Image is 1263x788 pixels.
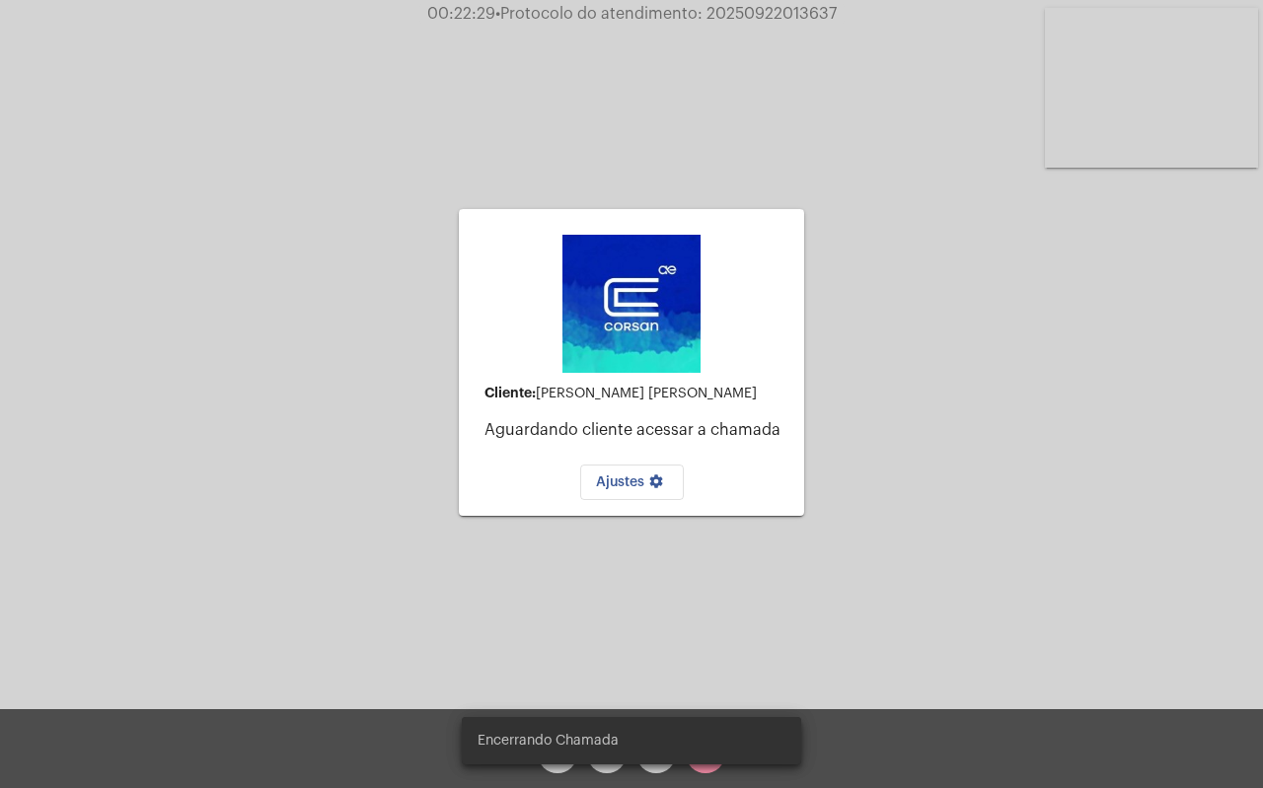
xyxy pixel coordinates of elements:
span: Encerrando Chamada [478,731,619,751]
p: Aguardando cliente acessar a chamada [484,421,788,439]
div: [PERSON_NAME] [PERSON_NAME] [484,386,788,401]
span: • [495,6,500,22]
span: Protocolo do atendimento: 20250922013637 [495,6,837,22]
mat-icon: settings [644,473,668,497]
span: Ajustes [596,475,668,489]
img: d4669ae0-8c07-2337-4f67-34b0df7f5ae4.jpeg [562,235,701,373]
button: Ajustes [580,465,684,500]
strong: Cliente: [484,386,536,399]
span: 00:22:29 [427,6,495,22]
